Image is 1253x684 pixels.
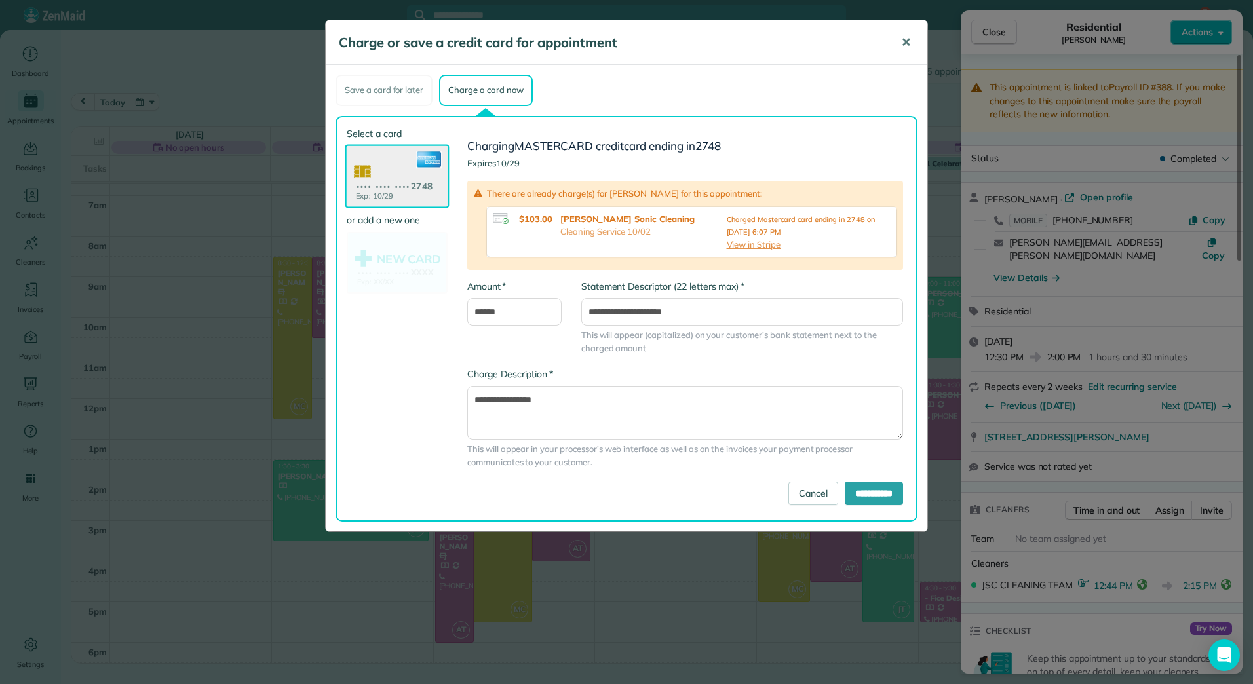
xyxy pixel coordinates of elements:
[347,214,448,227] label: or add a new one
[727,239,781,250] a: View in Stripe
[560,213,720,226] strong: [PERSON_NAME] Sonic Cleaning
[581,280,744,293] label: Statement Descriptor (22 letters max)
[596,139,624,153] span: credit
[339,33,883,52] h5: Charge or save a credit card for appointment
[439,75,532,106] div: Charge a card now
[467,443,903,468] span: This will appear in your processor's web interface as well as on the invoices your payment proces...
[727,215,875,237] small: Charged Mastercard card ending in 2748 on [DATE] 6:07 PM
[467,368,553,381] label: Charge Description
[1208,639,1240,671] div: Open Intercom Messenger
[467,181,903,270] div: There are already charge(s) for [PERSON_NAME] for this appointment:
[347,127,448,140] label: Select a card
[788,482,838,505] a: Cancel
[493,213,509,224] img: icon_credit_card_success-27c2c4fc500a7f1a58a13ef14842cb958d03041fefb464fd2e53c949a5770e83.png
[560,225,720,238] p: Cleaning Service 10/02
[695,139,722,153] span: 2748
[514,139,594,153] span: MASTERCARD
[467,140,903,153] h3: Charging card ending in
[581,329,903,354] span: This will appear (capitalized) on your customer's bank statement next to the charged amount
[467,159,903,168] h4: Expires
[336,75,433,106] div: Save a card for later
[519,214,552,224] strong: $103.00
[467,280,506,293] label: Amount
[901,35,911,50] span: ✕
[496,158,520,168] span: 10/29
